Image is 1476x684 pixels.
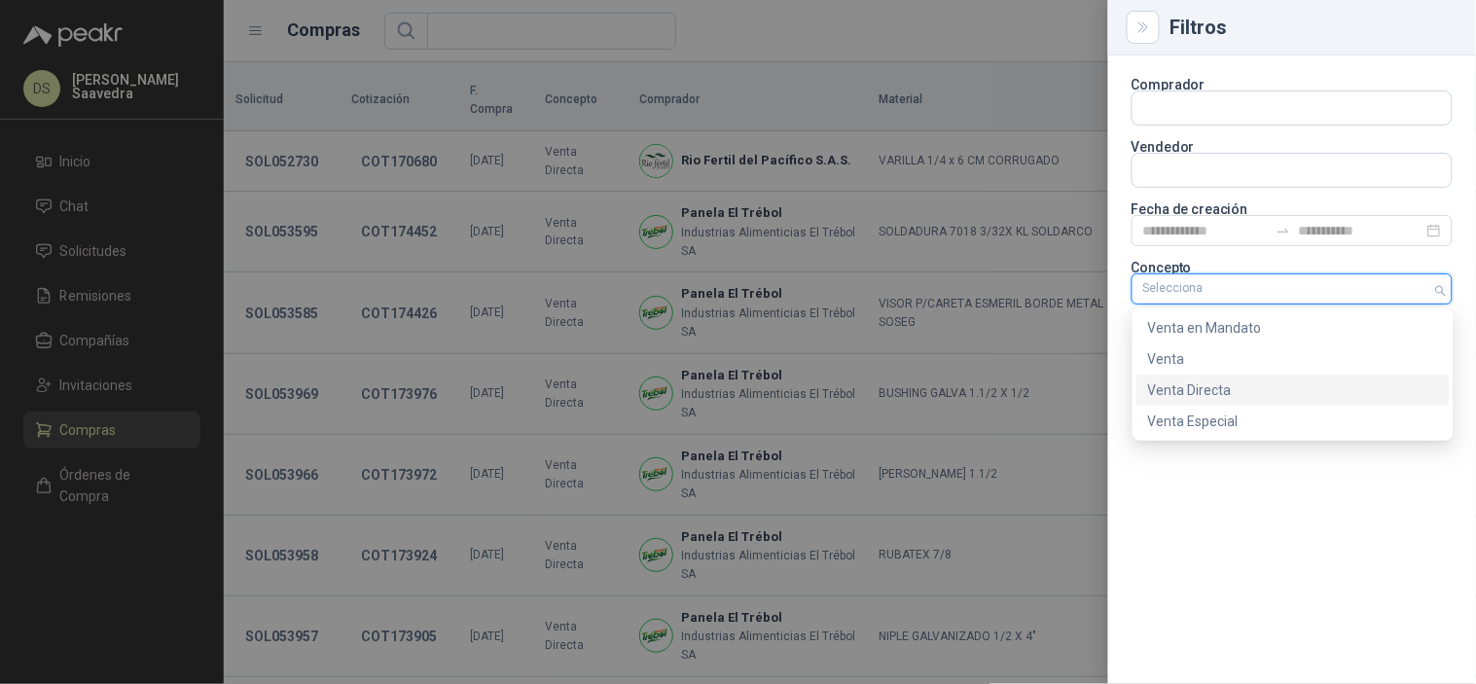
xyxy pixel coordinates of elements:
[1132,16,1155,39] button: Close
[1148,379,1438,401] div: Venta Directa
[1136,375,1450,406] div: Venta Directa
[1148,317,1438,339] div: Venta en Mandato
[1132,141,1453,153] p: Vendedor
[1148,348,1438,370] div: Venta
[1132,79,1453,90] p: Comprador
[1170,18,1453,37] div: Filtros
[1136,312,1450,343] div: Venta en Mandato
[1136,343,1450,375] div: Venta
[1132,262,1453,273] p: Concepto
[1136,406,1450,437] div: Venta Especial
[1276,223,1291,238] span: swap-right
[1132,203,1453,215] p: Fecha de creación
[1276,223,1291,238] span: to
[1148,411,1438,432] div: Venta Especial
